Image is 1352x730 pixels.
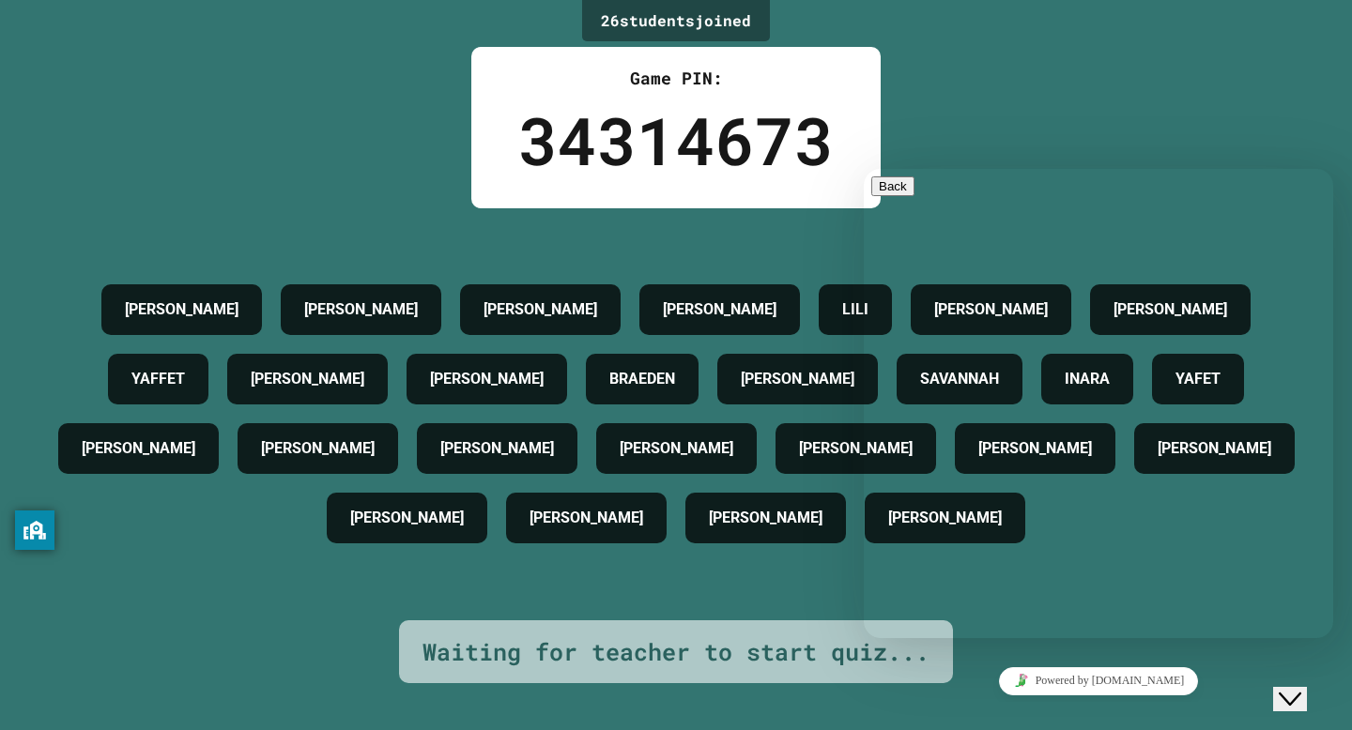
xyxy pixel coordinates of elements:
h4: [PERSON_NAME] [125,298,238,321]
h4: [PERSON_NAME] [304,298,418,321]
h4: [PERSON_NAME] [663,298,776,321]
h4: [PERSON_NAME] [709,507,822,529]
h4: [PERSON_NAME] [440,437,554,460]
h4: [PERSON_NAME] [261,437,375,460]
iframe: chat widget [864,169,1333,638]
h4: [PERSON_NAME] [741,368,854,390]
h4: YAFFET [131,368,185,390]
div: Waiting for teacher to start quiz... [422,634,929,670]
div: Game PIN: [518,66,834,91]
h4: [PERSON_NAME] [82,437,195,460]
iframe: chat widget [1273,655,1333,711]
h4: [PERSON_NAME] [251,368,364,390]
h4: [PERSON_NAME] [799,437,913,460]
h4: [PERSON_NAME] [350,507,464,529]
div: 34314673 [518,91,834,190]
h4: BRAEDEN [609,368,675,390]
h4: [PERSON_NAME] [484,298,597,321]
h4: [PERSON_NAME] [530,507,643,529]
h4: LILI [842,298,868,321]
iframe: chat widget [864,660,1333,702]
h4: [PERSON_NAME] [620,437,733,460]
button: privacy banner [15,510,54,550]
h4: [PERSON_NAME] [430,368,544,390]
